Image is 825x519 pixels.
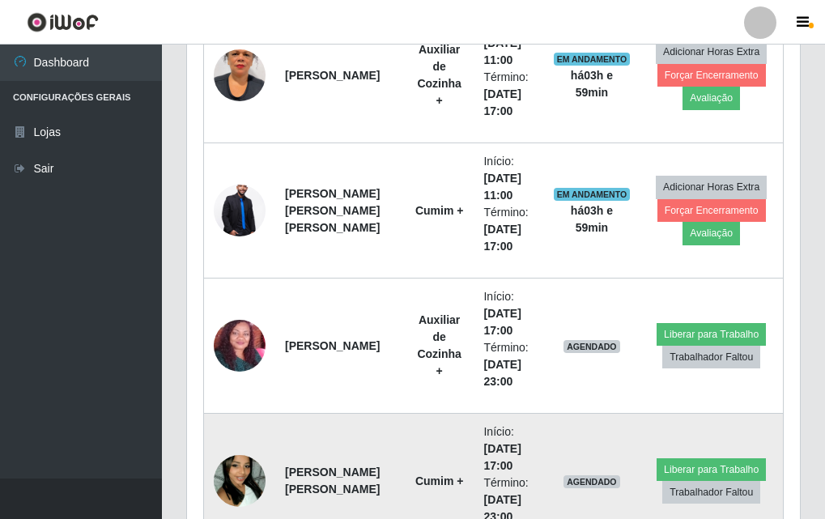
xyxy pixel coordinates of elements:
[662,481,760,504] button: Trabalhador Faltou
[683,222,740,245] button: Avaliação
[554,53,631,66] span: EM ANDAMENTO
[285,466,380,496] strong: [PERSON_NAME] [PERSON_NAME]
[483,339,534,390] li: Término:
[483,153,534,204] li: Início:
[657,199,766,222] button: Forçar Encerramento
[483,423,534,474] li: Início:
[483,204,534,255] li: Término:
[285,69,380,82] strong: [PERSON_NAME]
[417,313,461,377] strong: Auxiliar de Cozinha +
[571,69,613,99] strong: há 03 h e 59 min
[662,346,760,368] button: Trabalhador Faltou
[214,172,266,249] img: 1755093056531.jpeg
[657,64,766,87] button: Forçar Encerramento
[483,442,521,472] time: [DATE] 17:00
[683,87,740,109] button: Avaliação
[483,69,534,120] li: Término:
[27,12,99,32] img: CoreUI Logo
[657,458,766,481] button: Liberar para Trabalho
[483,358,521,388] time: [DATE] 23:00
[563,340,620,353] span: AGENDADO
[483,172,521,202] time: [DATE] 11:00
[214,292,266,399] img: 1695958183677.jpeg
[571,204,613,234] strong: há 03 h e 59 min
[563,475,620,488] span: AGENDADO
[657,323,766,346] button: Liberar para Trabalho
[483,288,534,339] li: Início:
[483,87,521,117] time: [DATE] 17:00
[415,204,464,217] strong: Cumim +
[656,40,767,63] button: Adicionar Horas Extra
[285,187,380,234] strong: [PERSON_NAME] [PERSON_NAME] [PERSON_NAME]
[285,339,380,352] strong: [PERSON_NAME]
[483,223,521,253] time: [DATE] 17:00
[415,474,464,487] strong: Cumim +
[656,176,767,198] button: Adicionar Horas Extra
[214,29,266,121] img: 1732228588701.jpeg
[483,307,521,337] time: [DATE] 17:00
[554,188,631,201] span: EM ANDAMENTO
